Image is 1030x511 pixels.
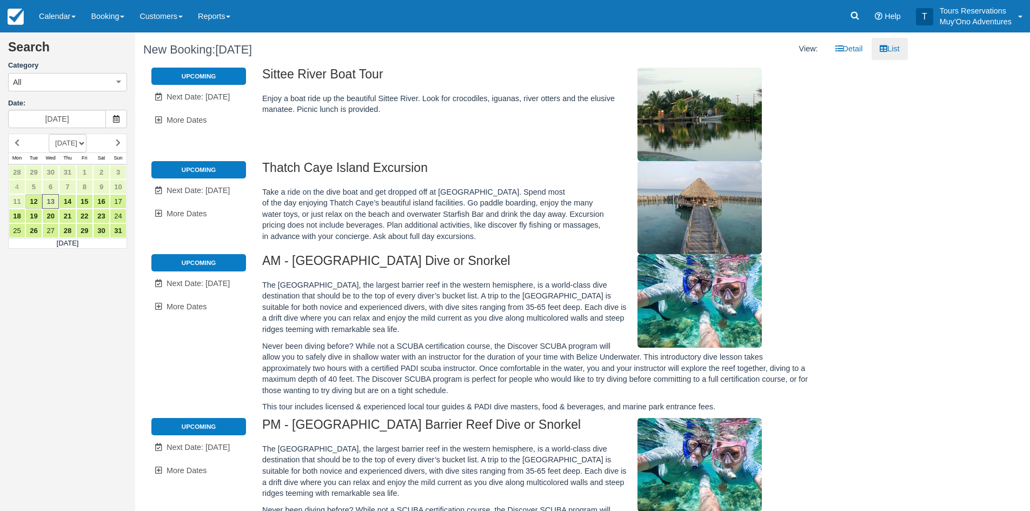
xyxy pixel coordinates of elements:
a: 26 [25,223,42,238]
a: 24 [110,209,127,223]
th: Thu [59,152,76,164]
label: Category [8,61,127,71]
a: Next Date: [DATE] [151,86,246,108]
a: Detail [827,38,871,60]
th: Sat [93,152,110,164]
button: All [8,73,127,91]
a: 9 [93,180,110,194]
a: 21 [59,209,76,223]
a: 31 [59,165,76,180]
a: 28 [59,223,76,238]
h1: New Booking: [143,43,513,56]
span: More Dates [167,466,207,475]
img: checkfront-main-nav-mini-logo.png [8,9,24,25]
span: Help [885,12,901,21]
h2: AM - [GEOGRAPHIC_DATA] Dive or Snorkel [262,254,813,274]
label: Date: [8,98,127,109]
a: 25 [9,223,25,238]
li: View: [791,38,826,60]
p: Take a ride on the dive boat and get dropped off at [GEOGRAPHIC_DATA]. Spend most of the day enjo... [262,187,813,242]
h2: Thatch Caye Island Excursion [262,161,813,181]
th: Sun [110,152,127,164]
p: Muy'Ono Adventures [940,16,1012,27]
img: M296-1 [637,161,762,254]
a: 30 [93,223,110,238]
a: 22 [76,209,93,223]
span: [DATE] [215,43,252,56]
span: More Dates [167,302,207,311]
a: 27 [42,223,59,238]
p: This tour includes licensed & experienced local tour guides & PADI dive masters, food & beverages... [262,401,813,413]
th: Tue [25,152,42,164]
a: 16 [93,194,110,209]
td: [DATE] [9,238,127,249]
span: Next Date: [DATE] [167,92,230,101]
a: 30 [42,165,59,180]
a: 18 [9,209,25,223]
a: List [872,38,907,60]
li: Upcoming [151,68,246,85]
a: 28 [9,165,25,180]
span: Next Date: [DATE] [167,279,230,288]
img: M294-1 [637,254,762,348]
a: 29 [25,165,42,180]
h2: Sittee River Boat Tour [262,68,813,88]
a: Next Date: [DATE] [151,180,246,202]
p: Tours Reservations [940,5,1012,16]
a: 14 [59,194,76,209]
p: Never been diving before? While not a SCUBA certification course, the Discover SCUBA program will... [262,341,813,396]
th: Wed [42,152,59,164]
a: 1 [76,165,93,180]
a: 19 [25,209,42,223]
a: Next Date: [DATE] [151,436,246,459]
img: M307-1 [637,68,762,161]
li: Upcoming [151,418,246,435]
li: Upcoming [151,161,246,178]
span: More Dates [167,116,207,124]
a: 10 [110,180,127,194]
a: 4 [9,180,25,194]
a: 5 [25,180,42,194]
span: More Dates [167,209,207,218]
a: 29 [76,223,93,238]
a: 23 [93,209,110,223]
th: Mon [9,152,25,164]
h2: PM - [GEOGRAPHIC_DATA] Barrier Reef Dive or Snorkel [262,418,813,438]
i: Help [875,12,882,20]
a: 11 [9,194,25,209]
a: 8 [76,180,93,194]
th: Fri [76,152,93,164]
a: 17 [110,194,127,209]
span: Next Date: [DATE] [167,443,230,452]
p: Enjoy a boat ride up the beautiful Sittee River. Look for crocodiles, iguanas, river otters and t... [262,93,813,115]
a: 15 [76,194,93,209]
span: All [13,77,22,88]
a: 3 [110,165,127,180]
li: Upcoming [151,254,246,271]
span: Next Date: [DATE] [167,186,230,195]
a: 20 [42,209,59,223]
h2: Search [8,41,127,61]
div: T [916,8,933,25]
a: 13 [42,194,59,209]
a: 2 [93,165,110,180]
a: 6 [42,180,59,194]
a: 7 [59,180,76,194]
a: 31 [110,223,127,238]
p: The [GEOGRAPHIC_DATA], the largest barrier reef in the western hemisphere, is a world-class dive ... [262,443,813,499]
a: Next Date: [DATE] [151,273,246,295]
p: The [GEOGRAPHIC_DATA], the largest barrier reef in the western hemisphere, is a world-class dive ... [262,280,813,335]
a: 12 [25,194,42,209]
